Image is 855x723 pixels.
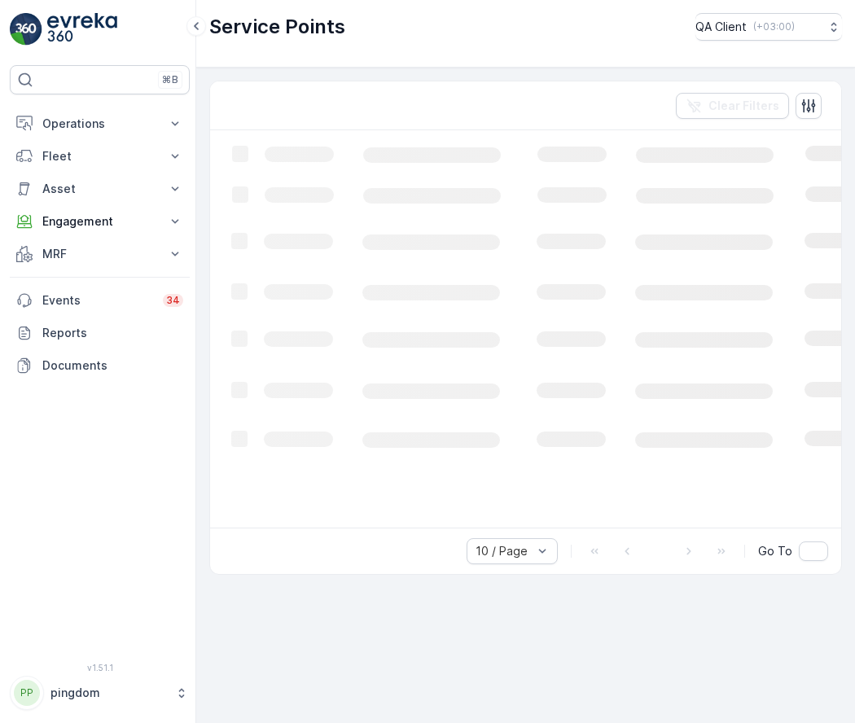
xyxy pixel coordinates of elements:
p: Events [42,292,153,309]
p: ⌘B [162,73,178,86]
span: Go To [758,543,792,559]
div: PP [14,680,40,706]
a: Reports [10,317,190,349]
p: Asset [42,181,157,197]
button: Engagement [10,205,190,238]
p: QA Client [695,19,747,35]
p: Clear Filters [708,98,779,114]
p: ( +03:00 ) [753,20,795,33]
span: v 1.51.1 [10,663,190,673]
button: Asset [10,173,190,205]
a: Events34 [10,284,190,317]
a: Documents [10,349,190,382]
button: Fleet [10,140,190,173]
p: pingdom [50,685,167,701]
img: logo [10,13,42,46]
img: logo_light-DOdMpM7g.png [47,13,117,46]
p: Engagement [42,213,157,230]
button: Operations [10,107,190,140]
p: Operations [42,116,157,132]
button: PPpingdom [10,676,190,710]
button: QA Client(+03:00) [695,13,842,41]
button: MRF [10,238,190,270]
p: Fleet [42,148,157,164]
p: Service Points [209,14,345,40]
button: Clear Filters [676,93,789,119]
p: Documents [42,357,183,374]
p: 34 [166,294,180,307]
p: MRF [42,246,157,262]
p: Reports [42,325,183,341]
